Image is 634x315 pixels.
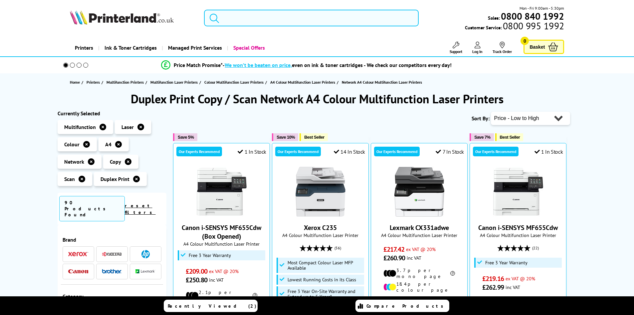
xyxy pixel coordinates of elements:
span: Colour Multifunction Laser Printers [204,79,264,86]
h1: Duplex Print Copy / Scan Network A4 Colour Multifunction Laser Printers [58,91,577,107]
a: Compare Products [355,300,449,312]
a: Brother [102,267,122,276]
span: Colour [64,141,80,148]
a: Printers [70,39,98,56]
span: 0800 995 1992 [502,23,564,29]
span: Most Compact Colour Laser MFP Available [288,260,363,271]
img: Xerox C235 [296,167,345,217]
a: Track Order [493,42,512,54]
span: Save 5% [178,135,194,140]
span: Sort By: [472,115,490,122]
span: Printers [87,79,100,86]
button: Save 7% [470,133,494,141]
li: 3.7p per mono page [383,267,455,279]
span: Free 3 Year Warranty [189,253,231,258]
a: 0800 840 1992 [500,13,564,19]
div: Our Experts Recommend [176,147,222,156]
img: Canon [68,269,88,274]
button: Best Seller [300,133,328,141]
span: Price Match Promise* [174,62,223,68]
img: Canon i-SENSYS MF655Cdw [493,167,543,217]
img: Brother [102,269,122,274]
img: Canon i-SENSYS MF655Cdw (Box Opened) [197,167,247,217]
img: Kyocera [102,252,122,257]
span: Mon - Fri 9:00am - 5:30pm [520,5,564,11]
li: 18.4p per colour page [383,281,455,293]
a: Lexmark CX331adwe [394,211,444,218]
a: Printerland Logo [70,10,196,26]
span: Best Seller [500,135,520,140]
a: Canon [68,267,88,276]
span: Duplex Print [101,176,129,182]
div: Our Experts Recommend [473,147,519,156]
span: We won’t be beaten on price, [225,62,292,68]
div: Currently Selected [58,110,167,117]
a: Multifunction Laser Printers [150,79,199,86]
span: Support [450,49,462,54]
span: Customer Service: [465,23,564,31]
span: Free 3 Year Warranty [485,260,528,265]
a: reset filters [125,203,156,215]
img: Printerland Logo [70,10,174,25]
a: Xerox C235 [304,223,337,232]
span: A4 [105,141,111,148]
span: Basket [529,42,545,51]
span: £219.16 [482,274,504,283]
span: inc VAT [209,277,224,283]
span: Network [64,158,84,165]
span: A4 Colour Multifunction Laser Printer [374,232,464,238]
img: Lexmark [135,269,155,273]
a: HP [135,250,155,258]
span: Copy [110,158,121,165]
a: Xerox [68,250,88,258]
span: Scan [64,176,75,182]
div: 7 In Stock [436,148,464,155]
div: Brand [63,236,162,243]
span: ex VAT @ 20% [209,268,239,274]
span: 90 Products Found [59,196,125,221]
span: Recently Viewed (2) [168,303,257,309]
a: Lexmark CX331adwe [390,223,449,232]
li: modal_Promise [54,59,559,71]
span: Lowest Running Costs in its Class [288,277,356,282]
div: 1 In Stock [534,148,563,155]
a: Kyocera [102,250,122,258]
span: Laser [121,124,134,130]
a: Canon i-SENSYS MF655Cdw [493,211,543,218]
span: Ink & Toner Cartridges [105,39,157,56]
a: Special Offers [227,39,270,56]
span: A4 Colour Multifunction Laser Printer [473,232,563,238]
a: Canon i-SENSYS MF655Cdw (Box Opened) [182,223,261,241]
div: - even on ink & toner cartridges - We check our competitors every day! [223,62,452,68]
span: A4 Colour Multifunction Laser Printer [276,232,365,238]
span: 0 [521,37,529,45]
span: (56) [334,242,341,254]
span: A4 Colour Multifunction Laser Printer [177,241,266,247]
a: Recently Viewed (2) [164,300,258,312]
span: £217.42 [383,245,404,254]
img: Xerox [68,252,88,256]
a: Canon i-SENSYS MF655Cdw [478,223,558,232]
a: Support [450,42,462,54]
button: Save 10% [272,133,298,141]
img: HP [141,250,150,258]
a: A4 Colour Multifunction Laser Printers [270,79,337,86]
span: Multifunction [64,124,96,130]
button: Save 5% [173,133,197,141]
span: Free 3 Year On-Site Warranty and Extend up to 5 Years* [288,289,363,299]
span: (22) [532,242,539,254]
span: A4 Colour Multifunction Laser Printers [270,79,335,86]
span: ex VAT @ 20% [506,275,535,282]
span: inc VAT [506,284,520,290]
span: Save 7% [474,135,490,140]
a: Canon i-SENSYS MF655Cdw (Box Opened) [197,211,247,218]
span: Sales: [488,15,500,21]
img: Lexmark CX331adwe [394,167,444,217]
span: £250.80 [186,276,207,284]
a: Xerox C235 [296,211,345,218]
a: Lexmark [135,267,155,276]
span: Network A4 Colour Multifunction Laser Printers [342,80,422,85]
div: Our Experts Recommend [275,147,321,156]
a: Printers [87,79,102,86]
button: Best Seller [495,133,524,141]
